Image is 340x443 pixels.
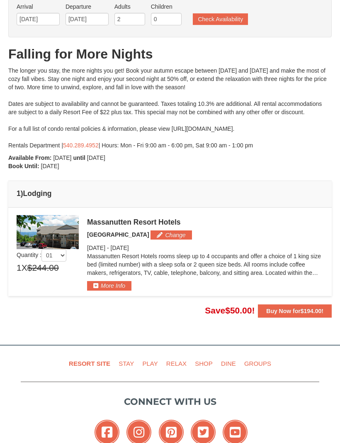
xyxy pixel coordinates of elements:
[66,355,114,373] a: Resort Site
[151,3,182,11] label: Children
[87,155,105,162] span: [DATE]
[53,155,71,162] span: [DATE]
[107,245,109,252] span: -
[73,155,85,162] strong: until
[301,308,322,315] span: $194.00
[21,395,319,409] p: Connect with us
[139,355,161,373] a: Play
[17,3,60,11] label: Arrival
[111,245,129,252] span: [DATE]
[241,355,274,373] a: Groups
[87,232,149,238] span: [GEOGRAPHIC_DATA]
[22,262,27,274] span: X
[63,142,99,149] a: 540.289.4952
[8,67,332,150] div: The longer you stay, the more nights you get! Book your autumn escape between [DATE] and [DATE] a...
[258,305,332,318] button: Buy Now for$194.00!
[21,190,23,198] span: )
[114,3,145,11] label: Adults
[266,308,323,315] strong: Buy Now for !
[225,306,252,316] span: $50.00
[151,231,192,240] button: Change
[66,3,109,11] label: Departure
[87,245,105,252] span: [DATE]
[87,252,323,277] p: Massanutten Resort Hotels rooms sleep up to 4 occupants and offer a choice of 1 king size bed (li...
[8,155,52,162] strong: Available From:
[218,355,239,373] a: Dine
[163,355,190,373] a: Relax
[27,262,59,274] span: $244.00
[17,252,66,259] span: Quantity :
[193,14,248,25] button: Check Availability
[115,355,137,373] a: Stay
[41,163,59,170] span: [DATE]
[17,190,323,198] h4: 1 Lodging
[205,306,255,316] span: Save !
[8,163,39,170] strong: Book Until:
[87,218,323,227] div: Massanutten Resort Hotels
[87,281,131,291] button: More Info
[17,215,79,250] img: 19219026-1-e3b4ac8e.jpg
[17,262,22,274] span: 1
[192,355,216,373] a: Shop
[8,46,332,63] h1: Falling for More Nights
